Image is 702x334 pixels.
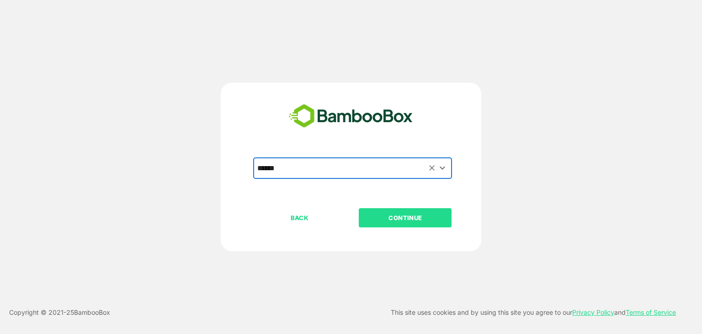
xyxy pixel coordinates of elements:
[572,308,614,316] a: Privacy Policy
[391,307,676,318] p: This site uses cookies and by using this site you agree to our and
[359,208,452,227] button: CONTINUE
[253,208,346,227] button: BACK
[360,213,451,223] p: CONTINUE
[254,213,346,223] p: BACK
[626,308,676,316] a: Terms of Service
[9,307,110,318] p: Copyright © 2021- 25 BambooBox
[436,162,449,174] button: Open
[284,101,418,131] img: bamboobox
[427,163,437,173] button: Clear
